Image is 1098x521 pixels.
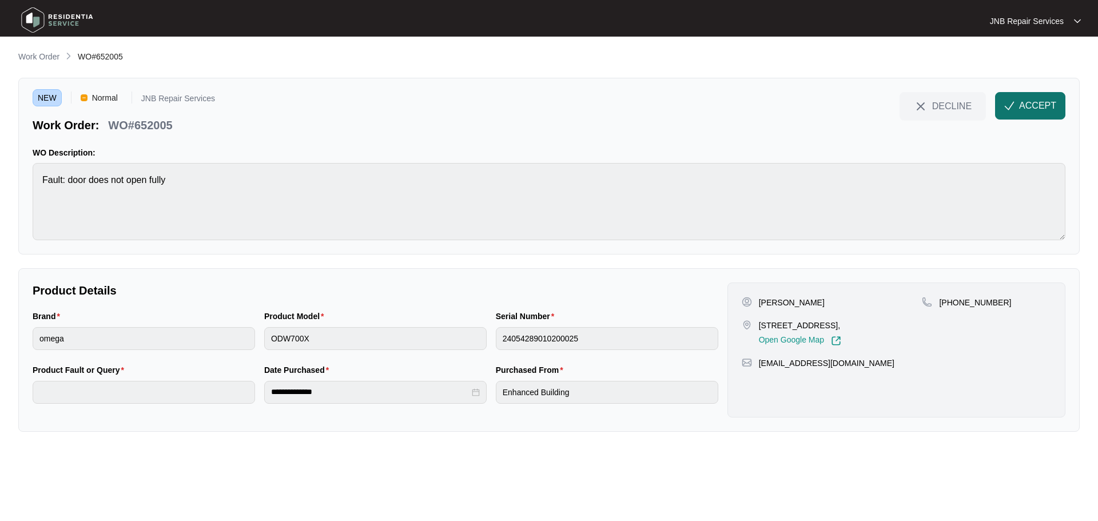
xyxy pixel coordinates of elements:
input: Serial Number [496,327,718,350]
input: Date Purchased [271,386,470,398]
p: WO Description: [33,147,1065,158]
p: JNB Repair Services [141,94,215,106]
label: Product Model [264,311,329,322]
input: Product Model [264,327,487,350]
img: close-Icon [914,100,928,113]
input: Product Fault or Query [33,381,255,404]
p: WO#652005 [108,117,172,133]
p: Work Order [18,51,59,62]
a: Open Google Map [759,336,841,346]
label: Purchased From [496,364,568,376]
button: close-IconDECLINE [900,92,986,120]
img: chevron-right [64,51,73,61]
button: check-IconACCEPT [995,92,1065,120]
img: dropdown arrow [1074,18,1081,24]
p: Work Order: [33,117,99,133]
label: Product Fault or Query [33,364,129,376]
input: Purchased From [496,381,718,404]
span: WO#652005 [78,52,123,61]
p: Product Details [33,283,718,299]
input: Brand [33,327,255,350]
img: residentia service logo [17,3,97,37]
p: [STREET_ADDRESS], [759,320,841,331]
p: JNB Repair Services [990,15,1064,27]
img: Vercel Logo [81,94,87,101]
a: Work Order [16,51,62,63]
span: NEW [33,89,62,106]
textarea: Fault: door does not open fully [33,163,1065,240]
p: [PHONE_NUMBER] [939,297,1011,308]
img: map-pin [742,320,752,330]
span: DECLINE [932,100,972,112]
p: [EMAIL_ADDRESS][DOMAIN_NAME] [759,357,894,369]
img: check-Icon [1004,101,1015,111]
img: map-pin [922,297,932,307]
span: ACCEPT [1019,99,1056,113]
label: Date Purchased [264,364,333,376]
label: Serial Number [496,311,559,322]
label: Brand [33,311,65,322]
span: Normal [87,89,122,106]
img: user-pin [742,297,752,307]
img: map-pin [742,357,752,368]
p: [PERSON_NAME] [759,297,825,308]
img: Link-External [831,336,841,346]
